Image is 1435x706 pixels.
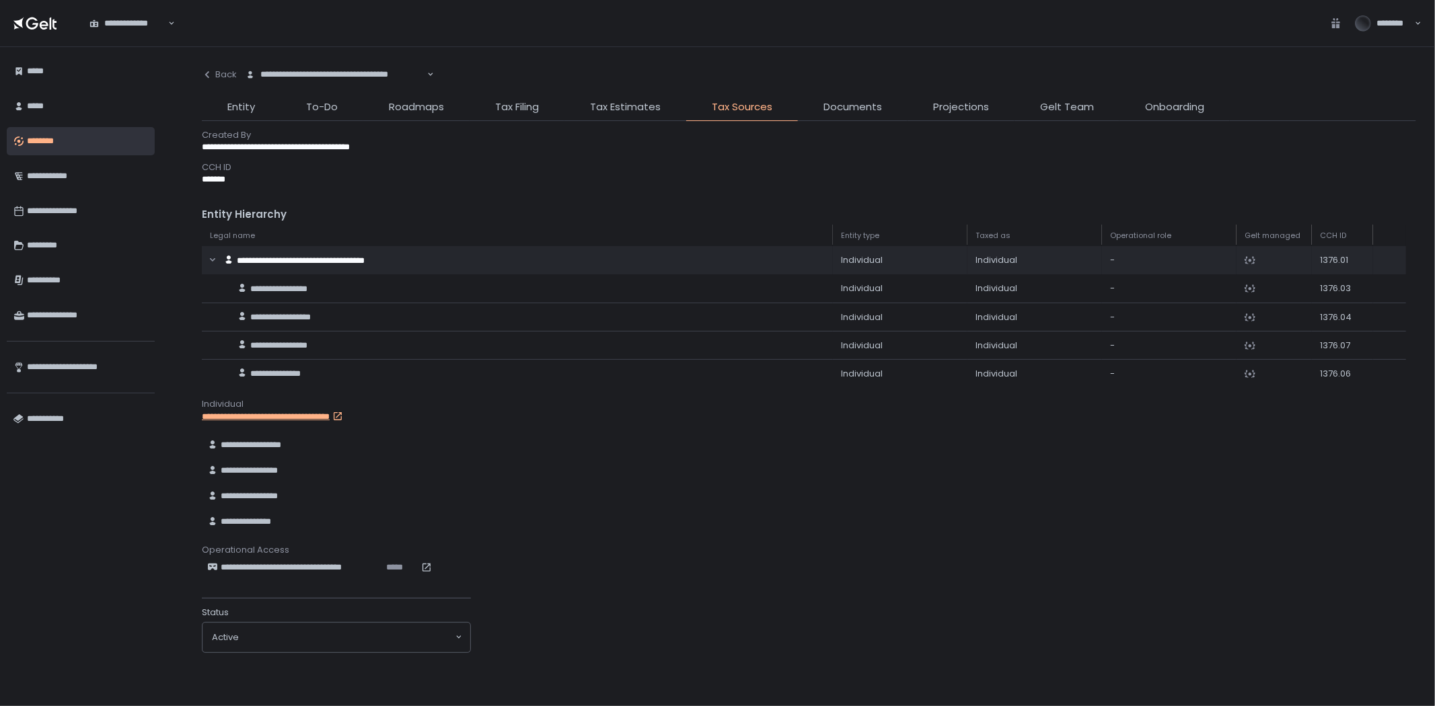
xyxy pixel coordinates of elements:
div: 1376.01 [1320,254,1365,266]
div: Search for option [203,623,470,652]
span: Roadmaps [389,100,444,115]
div: Entity Hierarchy [202,207,1416,223]
div: - [1110,282,1228,295]
span: Gelt Team [1040,100,1094,115]
div: CCH ID [202,161,1416,173]
div: Individual [976,368,1094,380]
div: Individual [976,311,1094,323]
span: Taxed as [976,231,1010,241]
span: Entity type [841,231,879,241]
span: To-Do [306,100,338,115]
button: Back [202,61,237,89]
input: Search for option [166,17,167,30]
span: Onboarding [1145,100,1204,115]
div: Operational Access [202,544,1416,556]
div: Back [202,69,237,81]
div: Created By [202,129,1416,141]
div: - [1110,254,1228,266]
div: Individual [841,282,959,295]
div: Individual [841,368,959,380]
span: Entity [227,100,255,115]
div: 1376.06 [1320,368,1365,380]
span: Documents [823,100,882,115]
div: 1376.07 [1320,340,1365,352]
div: - [1110,340,1228,352]
div: 1376.04 [1320,311,1365,323]
span: Operational role [1110,231,1171,241]
div: Search for option [81,9,175,37]
span: Tax Sources [712,100,772,115]
span: Legal name [210,231,255,241]
div: Individual [976,340,1094,352]
div: - [1110,368,1228,380]
input: Search for option [239,631,454,644]
div: - [1110,311,1228,323]
span: Status [202,606,229,619]
span: Projections [933,100,989,115]
span: Tax Filing [495,100,539,115]
input: Search for option [425,68,426,81]
div: Individual [841,311,959,323]
div: Individual [976,254,1094,266]
span: active [212,631,239,643]
div: Individual [841,340,959,352]
div: Individual [841,254,959,266]
div: Individual [976,282,1094,295]
span: Tax Estimates [590,100,661,115]
div: 1376.03 [1320,282,1365,295]
span: Gelt managed [1245,231,1300,241]
span: CCH ID [1320,231,1346,241]
div: Search for option [237,61,434,89]
div: Individual [202,398,1416,410]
